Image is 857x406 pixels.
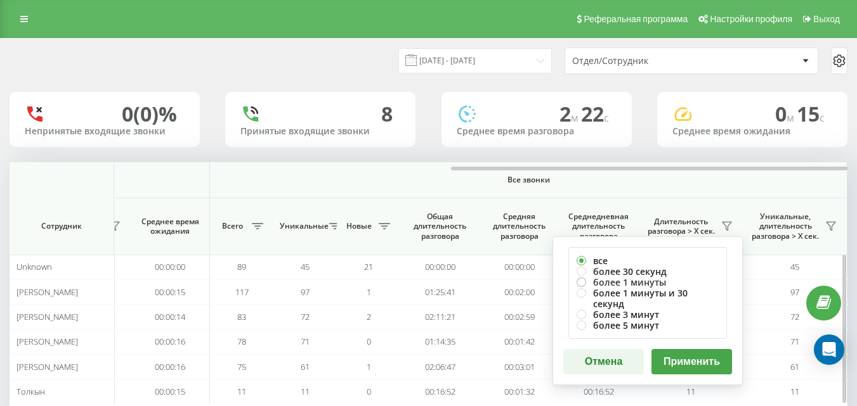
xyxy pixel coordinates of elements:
[20,221,103,231] span: Сотрудник
[16,286,78,298] span: [PERSON_NAME]
[400,329,480,354] td: 01:14:35
[237,386,246,397] span: 11
[563,349,644,374] button: Отмена
[301,361,310,372] span: 61
[131,279,210,304] td: 00:00:15
[790,261,799,272] span: 45
[301,386,310,397] span: 11
[480,255,559,279] td: 00:00:00
[237,336,246,347] span: 78
[131,379,210,404] td: 00:00:15
[559,379,638,404] td: 00:16:52
[790,386,799,397] span: 11
[572,56,724,67] div: Отдел/Сотрудник
[489,212,549,241] span: Средняя длительность разговора
[247,175,809,185] span: Все звонки
[604,111,609,125] span: c
[367,361,371,372] span: 1
[571,111,581,125] span: м
[813,14,840,24] span: Выход
[400,255,480,279] td: 00:00:00
[400,379,480,404] td: 00:16:52
[651,349,732,374] button: Применить
[364,261,373,272] span: 21
[301,311,310,322] span: 72
[410,212,470,241] span: Общая длительность разговора
[400,305,480,329] td: 02:11:21
[577,288,719,309] label: более 1 минуты и 30 секунд
[480,354,559,379] td: 00:03:01
[686,386,695,397] span: 11
[131,255,210,279] td: 00:00:00
[559,100,581,127] span: 2
[820,111,825,125] span: c
[710,14,792,24] span: Настройки профиля
[577,320,719,331] label: более 5 минут
[301,261,310,272] span: 45
[480,279,559,304] td: 00:02:00
[16,261,52,272] span: Unknown
[237,361,246,372] span: 75
[367,311,371,322] span: 2
[644,217,717,236] span: Длительность разговора > Х сек.
[577,255,719,266] label: все
[381,102,393,126] div: 8
[457,126,617,137] div: Среднее время разговора
[400,279,480,304] td: 01:25:41
[790,311,799,322] span: 72
[790,286,799,298] span: 97
[400,354,480,379] td: 02:06:47
[237,311,246,322] span: 83
[480,305,559,329] td: 00:02:59
[301,286,310,298] span: 97
[577,277,719,288] label: более 1 минуты
[131,305,210,329] td: 00:00:14
[568,212,629,241] span: Среднедневная длительность разговора
[775,100,797,127] span: 0
[367,336,371,347] span: 0
[25,126,185,137] div: Непринятые входящие звонки
[343,221,375,231] span: Новые
[581,100,609,127] span: 22
[140,217,200,236] span: Среднее время ожидания
[577,309,719,320] label: более 3 минут
[280,221,325,231] span: Уникальные
[480,379,559,404] td: 00:01:32
[16,336,78,347] span: [PERSON_NAME]
[122,102,177,126] div: 0 (0)%
[790,361,799,372] span: 61
[672,126,832,137] div: Среднее время ожидания
[367,286,371,298] span: 1
[16,361,78,372] span: [PERSON_NAME]
[131,329,210,354] td: 00:00:16
[787,111,797,125] span: м
[16,386,45,397] span: Толкын
[16,311,78,322] span: [PERSON_NAME]
[797,100,825,127] span: 15
[790,336,799,347] span: 71
[301,336,310,347] span: 71
[577,266,719,277] label: более 30 секунд
[367,386,371,397] span: 0
[480,329,559,354] td: 00:01:42
[237,261,246,272] span: 89
[235,286,249,298] span: 117
[131,354,210,379] td: 00:00:16
[216,221,248,231] span: Всего
[814,334,844,365] div: Open Intercom Messenger
[584,14,688,24] span: Реферальная программа
[749,212,821,241] span: Уникальные, длительность разговора > Х сек.
[240,126,400,137] div: Принятые входящие звонки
